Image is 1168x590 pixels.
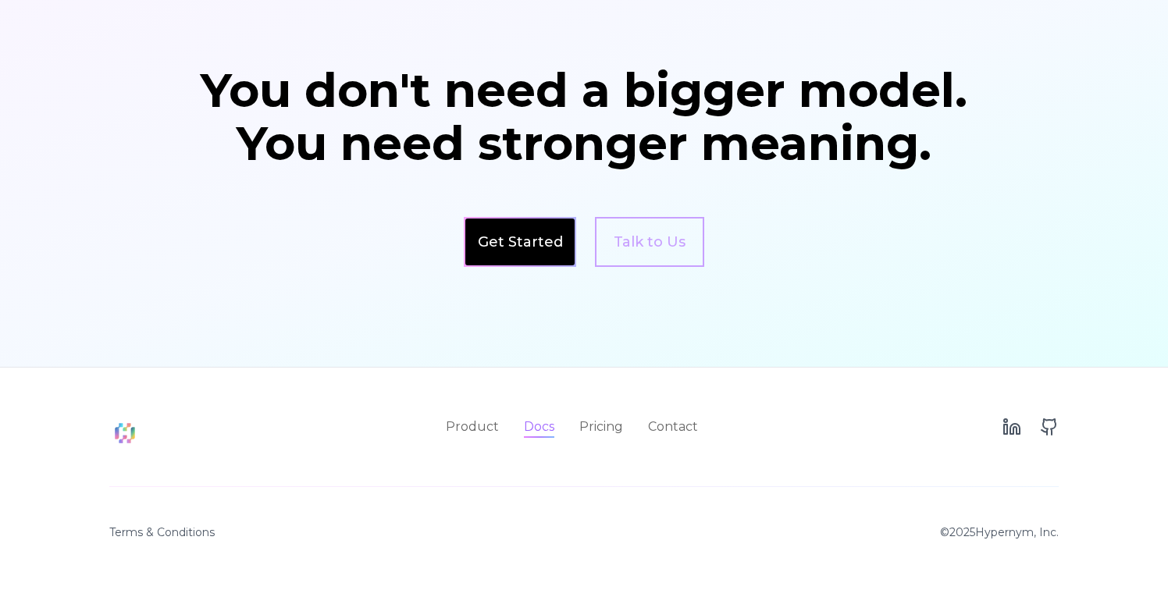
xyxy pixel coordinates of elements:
p: © 2025 Hypernym, Inc. [940,524,1059,540]
div: You need stronger meaning. [184,120,984,167]
img: Hypernym Logo [109,418,141,449]
a: Talk to Us [595,217,704,267]
a: Pricing [579,418,623,436]
a: Terms & Conditions [109,524,215,540]
a: Docs [524,418,554,436]
a: Product [446,418,499,436]
a: Contact [648,418,698,436]
a: Get Started [478,231,563,253]
div: You don't need a bigger model. [184,67,984,114]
